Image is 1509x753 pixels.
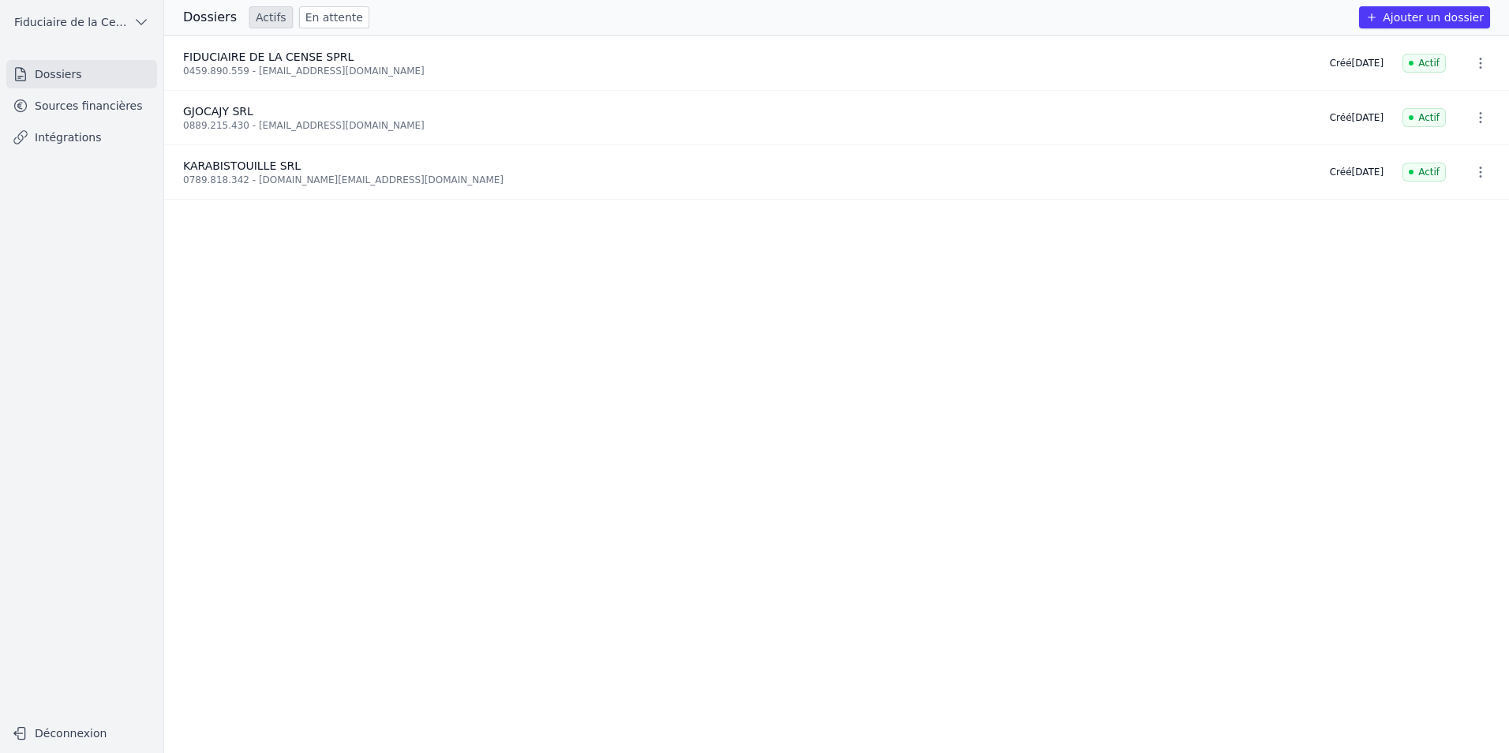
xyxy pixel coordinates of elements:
[183,159,301,172] span: KARABISTOUILLE SRL
[1330,111,1384,124] div: Créé [DATE]
[183,51,354,63] span: FIDUCIAIRE DE LA CENSE SPRL
[6,9,157,35] button: Fiduciaire de la Cense & Associés
[6,60,157,88] a: Dossiers
[1330,57,1384,69] div: Créé [DATE]
[183,65,1311,77] div: 0459.890.559 - [EMAIL_ADDRESS][DOMAIN_NAME]
[6,92,157,120] a: Sources financières
[183,174,1311,186] div: 0789.818.342 - [DOMAIN_NAME][EMAIL_ADDRESS][DOMAIN_NAME]
[249,6,293,28] a: Actifs
[183,105,253,118] span: GJOCAJY SRL
[1402,54,1446,73] span: Actif
[6,721,157,746] button: Déconnexion
[1402,163,1446,182] span: Actif
[183,8,237,27] h3: Dossiers
[14,14,127,30] span: Fiduciaire de la Cense & Associés
[1402,108,1446,127] span: Actif
[1359,6,1490,28] button: Ajouter un dossier
[299,6,369,28] a: En attente
[183,119,1311,132] div: 0889.215.430 - [EMAIL_ADDRESS][DOMAIN_NAME]
[1330,166,1384,178] div: Créé [DATE]
[6,123,157,152] a: Intégrations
